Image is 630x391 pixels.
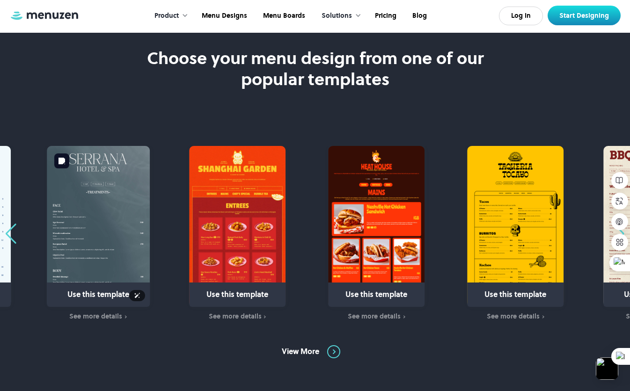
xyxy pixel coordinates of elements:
[47,311,150,322] a: See more details
[145,1,193,30] div: Product
[366,1,403,30] a: Pricing
[348,312,401,320] div: See more details
[154,11,179,21] div: Product
[464,146,585,321] div: 3 / 31
[186,311,289,322] a: See more details
[325,146,445,321] div: 2 / 31
[5,224,17,244] div: Previous slide
[328,146,425,307] a: Use this template
[69,312,122,320] div: See more details
[126,48,504,90] h2: Choose your menu design from one of our popular templates
[322,11,352,21] div: Solutions
[325,311,428,322] a: See more details
[189,146,286,307] a: Use this template
[47,146,150,307] a: Use this template
[487,312,540,320] div: See more details
[312,1,366,30] div: Solutions
[254,1,312,30] a: Menu Boards
[499,7,543,25] a: Log In
[282,347,319,357] div: View More
[47,146,167,321] div: 31 / 31
[186,146,306,321] div: 1 / 31
[193,1,254,30] a: Menu Designs
[209,312,262,320] div: See more details
[403,1,434,30] a: Blog
[548,6,621,25] a: Start Designing
[282,345,348,358] a: View More
[464,311,567,322] a: See more details
[467,146,564,307] a: Use this template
